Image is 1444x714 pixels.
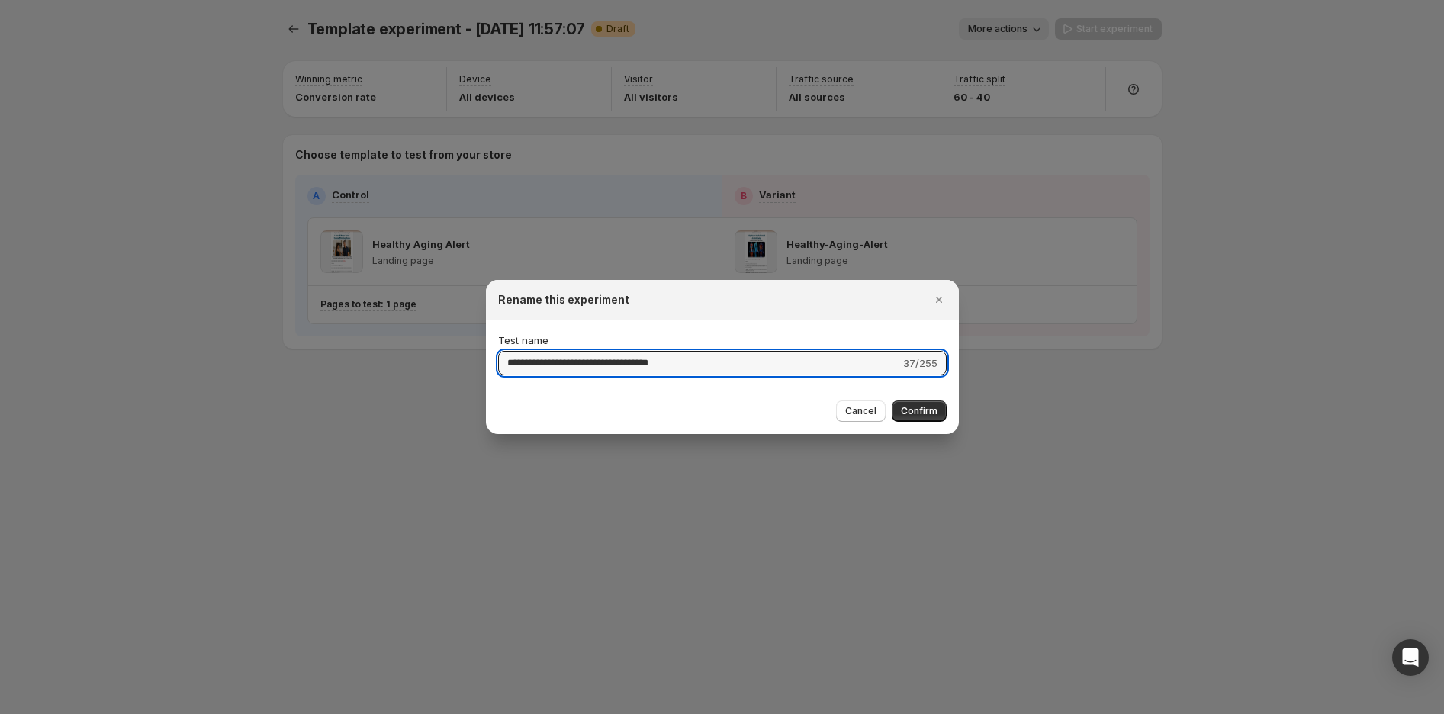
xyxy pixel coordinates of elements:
[928,289,950,310] button: Close
[901,405,937,417] span: Confirm
[892,400,947,422] button: Confirm
[498,334,548,346] span: Test name
[836,400,886,422] button: Cancel
[498,292,629,307] h2: Rename this experiment
[1392,639,1429,676] div: Open Intercom Messenger
[845,405,876,417] span: Cancel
